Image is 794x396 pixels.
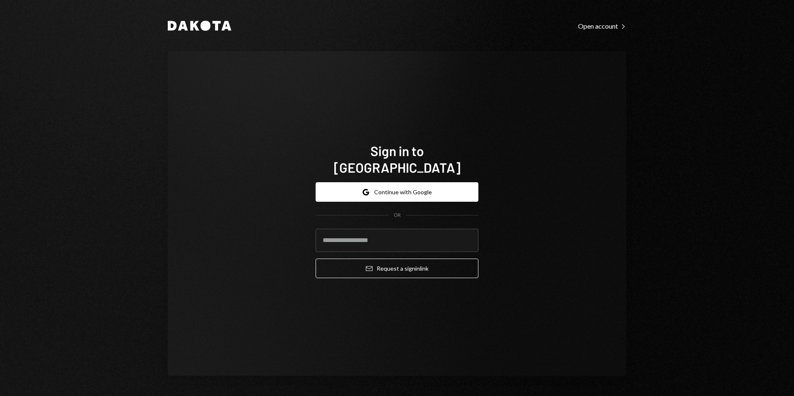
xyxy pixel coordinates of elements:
[316,142,478,176] h1: Sign in to [GEOGRAPHIC_DATA]
[316,259,478,278] button: Request a signinlink
[578,21,626,30] a: Open account
[316,182,478,202] button: Continue with Google
[394,212,401,219] div: OR
[578,22,626,30] div: Open account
